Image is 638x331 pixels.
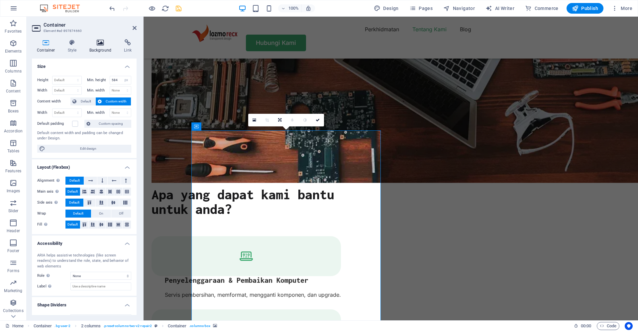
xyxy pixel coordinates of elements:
[32,59,137,71] h4: Size
[37,210,65,218] label: Wrap
[65,188,80,196] button: Default
[374,5,399,12] span: Design
[37,177,65,185] label: Alignment
[67,188,78,196] span: Default
[7,148,19,154] p: Tables
[7,248,19,253] p: Footer
[70,97,95,105] button: Default
[103,322,152,330] span: . preset-columns-two-v2-repair2
[37,221,65,229] label: Fill
[119,210,123,218] span: Off
[261,114,273,126] a: Crop mode
[3,308,23,313] p: Collections
[78,97,93,105] span: Default
[5,49,22,54] p: Elements
[37,145,131,153] button: Edit design
[443,5,475,12] span: Navigator
[37,88,52,92] label: Width
[104,97,129,105] span: Custom width
[87,88,110,92] label: Min. width
[273,114,286,126] a: Change orientation
[4,128,23,134] p: Accordion
[32,297,137,309] h4: Shape Dividers
[7,188,20,194] p: Images
[581,322,591,330] span: 00 00
[37,130,131,141] div: Default content width and padding can be changed under Design.
[189,322,210,330] span: . columns-box
[371,3,401,14] button: Design
[37,78,52,82] label: Height
[5,69,22,74] p: Columns
[213,324,217,328] i: This element contains a background
[69,199,79,207] span: Default
[84,120,131,128] button: Custom spacing
[155,324,158,328] i: This element is a customizable preset
[597,322,619,330] button: Code
[174,4,182,12] button: save
[286,114,299,126] a: Blur
[47,145,129,153] span: Edit design
[32,159,137,171] h4: Layout (Flexbox)
[525,5,559,12] span: Commerce
[108,4,116,12] button: undo
[91,210,111,218] button: On
[63,39,84,53] h4: Style
[311,114,324,126] a: Confirm ( Ctrl ⏎ )
[119,39,137,53] h4: Link
[73,210,83,218] span: Default
[485,5,514,12] span: AI Writer
[278,4,302,12] button: 100%
[574,322,591,330] h6: Session time
[625,322,633,330] button: Usercentrics
[37,253,131,269] div: ARIA helps assistive technologies (like screen readers) to understand the role, state, and behavi...
[567,3,603,14] button: Publish
[69,177,80,185] span: Default
[7,228,20,234] p: Header
[67,221,78,229] span: Default
[81,322,101,330] span: Click to select. Double-click to edit
[299,114,311,126] a: Greyscale
[65,199,83,207] button: Default
[161,4,169,12] button: reload
[44,22,137,28] h2: Container
[37,188,65,196] label: Main axis
[522,3,561,14] button: Commerce
[8,108,19,114] p: Boxes
[38,4,88,12] img: Editor Logo
[600,322,616,330] span: Code
[407,3,435,14] button: Pages
[99,210,103,218] span: On
[572,5,598,12] span: Publish
[54,322,70,330] span: . bg-user-2
[409,5,433,12] span: Pages
[609,3,635,14] button: More
[7,268,19,273] p: Forms
[6,88,21,94] p: Content
[65,210,91,218] button: Default
[5,168,21,174] p: Features
[65,221,80,229] button: Default
[84,39,119,53] h4: Background
[288,4,299,12] h6: 100%
[32,236,137,248] h4: Accessibility
[21,274,197,283] div: Servis pembersihan, memformat, mengganti komponen, dan upgrade.
[248,114,261,126] a: Select files from the file manager, stock photos, or upload file(s)
[34,322,217,330] nav: breadcrumb
[70,282,131,290] input: Use a descriptive name
[37,97,70,105] label: Content width
[44,28,123,34] h3: Element #ed-897874660
[5,322,24,330] a: Click to cancel selection. Double-click to open Pages
[4,288,22,293] p: Marketing
[483,3,517,14] button: AI Writer
[37,282,70,290] label: Label
[37,111,52,114] label: Width
[305,5,311,11] i: On resize automatically adjust zoom level to fit chosen device.
[108,5,116,12] i: Undo: Change text (Ctrl+Z)
[175,5,182,12] i: Save (Ctrl+S)
[585,323,586,328] span: :
[111,210,131,218] button: Off
[96,97,131,105] button: Custom width
[32,39,63,53] h4: Container
[441,3,478,14] button: Navigator
[5,29,22,34] p: Favorites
